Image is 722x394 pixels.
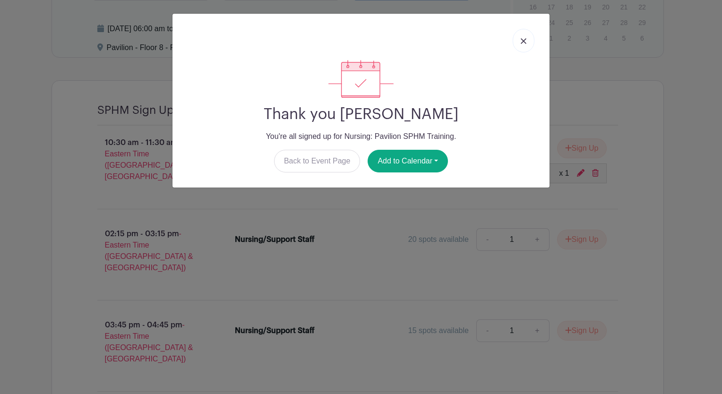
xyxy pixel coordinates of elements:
a: Back to Event Page [274,150,361,172]
p: You're all signed up for Nursing: Pavilion SPHM Training. [180,131,542,142]
h2: Thank you [PERSON_NAME] [180,105,542,123]
img: close_button-5f87c8562297e5c2d7936805f587ecaba9071eb48480494691a3f1689db116b3.svg [521,38,526,44]
button: Add to Calendar [368,150,448,172]
img: signup_complete-c468d5dda3e2740ee63a24cb0ba0d3ce5d8a4ecd24259e683200fb1569d990c8.svg [328,60,394,98]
